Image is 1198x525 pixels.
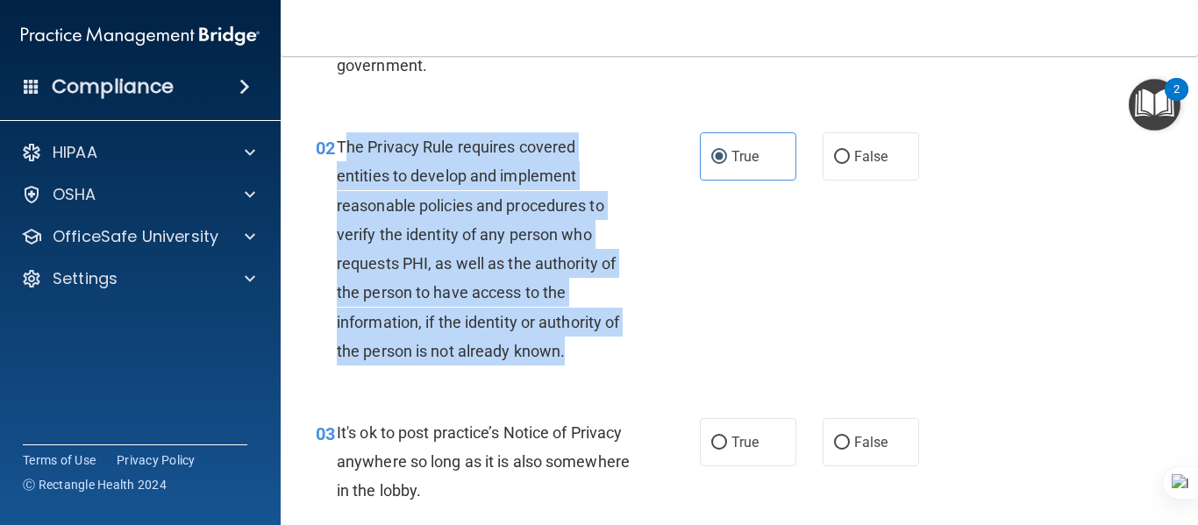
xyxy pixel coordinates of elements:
span: False [854,148,888,165]
a: OfficeSafe University [21,226,255,247]
h4: Compliance [52,74,174,99]
div: 2 [1173,89,1180,112]
input: False [834,151,850,164]
a: Terms of Use [23,451,96,469]
p: HIPAA [53,142,97,163]
span: Ⓒ Rectangle Health 2024 [23,476,167,493]
input: False [834,436,850,450]
span: True [731,148,759,165]
span: False [854,434,888,451]
a: OSHA [21,184,255,205]
span: True [731,434,759,451]
p: OSHA [53,184,96,205]
a: HIPAA [21,142,255,163]
span: The Privacy Rule requires covered entities to develop and implement reasonable policies and proce... [337,138,619,360]
span: It's ok to post practice’s Notice of Privacy anywhere so long as it is also somewhere in the lobby. [337,423,630,500]
a: Privacy Policy [117,451,196,469]
button: Open Resource Center, 2 new notifications [1129,79,1180,131]
span: 02 [316,138,335,159]
span: 03 [316,423,335,444]
input: True [711,436,727,450]
img: PMB logo [21,18,260,53]
input: True [711,151,727,164]
a: Settings [21,268,255,289]
p: Settings [53,268,118,289]
p: OfficeSafe University [53,226,218,247]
